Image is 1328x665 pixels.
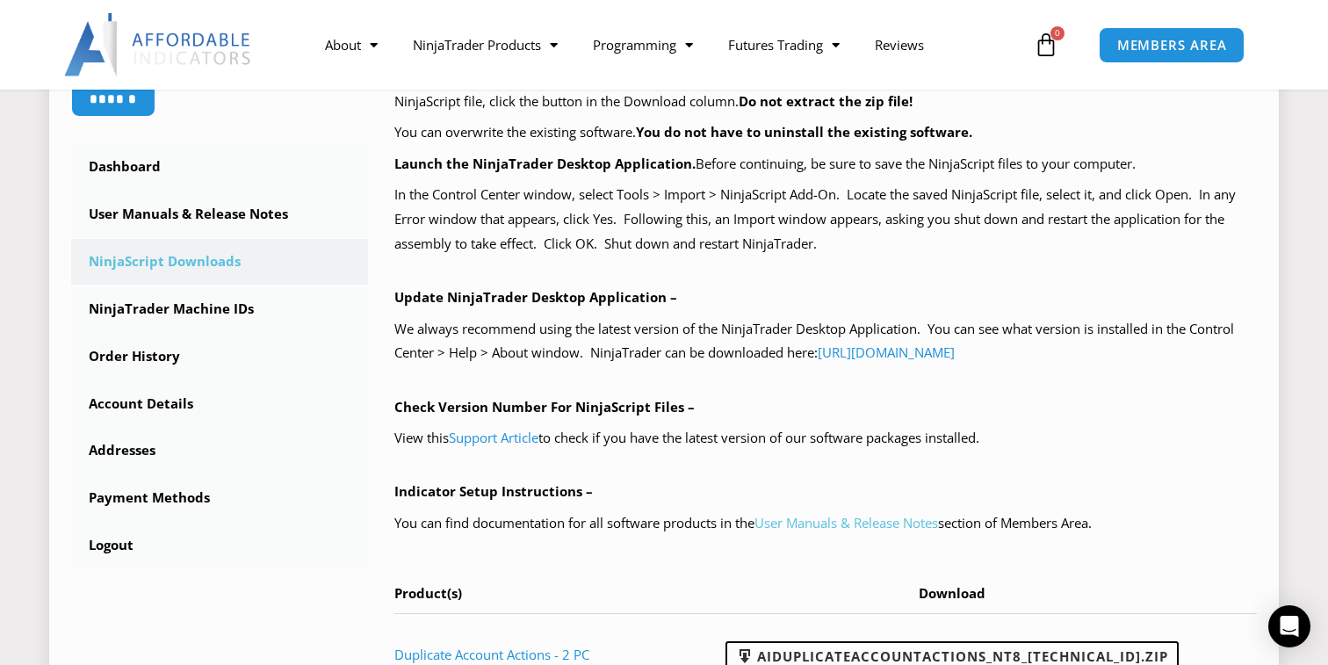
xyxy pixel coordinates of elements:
[394,426,1258,451] p: View this to check if you have the latest version of our software packages installed.
[1268,605,1310,647] div: Open Intercom Messenger
[575,25,711,65] a: Programming
[395,25,575,65] a: NinjaTrader Products
[739,92,913,110] b: Do not extract the zip file!
[71,475,368,521] a: Payment Methods
[71,144,368,568] nav: Account pages
[1099,27,1245,63] a: MEMBERS AREA
[1117,39,1227,52] span: MEMBERS AREA
[64,13,253,76] img: LogoAI | Affordable Indicators – NinjaTrader
[71,428,368,473] a: Addresses
[1050,26,1065,40] span: 0
[71,381,368,427] a: Account Details
[919,584,985,602] span: Download
[394,398,695,416] b: Check Version Number For NinjaScript Files –
[71,239,368,285] a: NinjaScript Downloads
[307,25,1029,65] nav: Menu
[636,123,972,141] b: You do not have to uninstall the existing software.
[754,514,938,531] a: User Manuals & Release Notes
[394,120,1258,145] p: You can overwrite the existing software.
[394,646,589,663] a: Duplicate Account Actions - 2 PC
[71,286,368,332] a: NinjaTrader Machine IDs
[394,155,696,172] b: Launch the NinjaTrader Desktop Application.
[394,511,1258,536] p: You can find documentation for all software products in the section of Members Area.
[711,25,857,65] a: Futures Trading
[394,152,1258,177] p: Before continuing, be sure to save the NinjaScript files to your computer.
[1007,19,1085,70] a: 0
[394,183,1258,257] p: In the Control Center window, select Tools > Import > NinjaScript Add-On. Locate the saved NinjaS...
[71,192,368,237] a: User Manuals & Release Notes
[857,25,942,65] a: Reviews
[394,584,462,602] span: Product(s)
[394,482,593,500] b: Indicator Setup Instructions –
[71,334,368,379] a: Order History
[71,144,368,190] a: Dashboard
[394,317,1258,366] p: We always recommend using the latest version of the NinjaTrader Desktop Application. You can see ...
[71,523,368,568] a: Logout
[449,429,538,446] a: Support Article
[307,25,395,65] a: About
[394,288,677,306] b: Update NinjaTrader Desktop Application –
[394,65,1258,114] p: Your purchased products with available NinjaScript downloads are listed in the table below, at th...
[818,343,955,361] a: [URL][DOMAIN_NAME]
